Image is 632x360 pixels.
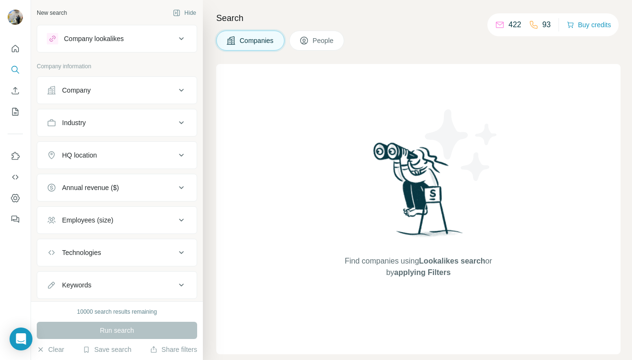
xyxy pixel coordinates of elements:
[37,209,197,232] button: Employees (size)
[77,307,157,316] div: 10000 search results remaining
[62,183,119,192] div: Annual revenue ($)
[8,10,23,25] img: Avatar
[37,144,197,167] button: HQ location
[8,190,23,207] button: Dashboard
[394,268,451,276] span: applying Filters
[62,85,91,95] div: Company
[37,274,197,296] button: Keywords
[37,345,64,354] button: Clear
[8,211,23,228] button: Feedback
[8,82,23,99] button: Enrich CSV
[10,328,32,350] div: Open Intercom Messenger
[37,111,197,134] button: Industry
[8,103,23,120] button: My lists
[166,6,203,20] button: Hide
[8,61,23,78] button: Search
[37,9,67,17] div: New search
[240,36,274,45] span: Companies
[62,280,91,290] div: Keywords
[62,248,101,257] div: Technologies
[37,79,197,102] button: Company
[8,40,23,57] button: Quick start
[37,241,197,264] button: Technologies
[150,345,197,354] button: Share filters
[567,18,611,32] button: Buy credits
[419,257,485,265] span: Lookalikes search
[542,19,551,31] p: 93
[8,148,23,165] button: Use Surfe on LinkedIn
[83,345,131,354] button: Save search
[37,62,197,71] p: Company information
[369,140,468,246] img: Surfe Illustration - Woman searching with binoculars
[508,19,521,31] p: 422
[419,102,505,188] img: Surfe Illustration - Stars
[62,118,86,127] div: Industry
[62,215,113,225] div: Employees (size)
[342,255,495,278] span: Find companies using or by
[37,176,197,199] button: Annual revenue ($)
[62,150,97,160] div: HQ location
[37,27,197,50] button: Company lookalikes
[216,11,621,25] h4: Search
[8,169,23,186] button: Use Surfe API
[313,36,335,45] span: People
[64,34,124,43] div: Company lookalikes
